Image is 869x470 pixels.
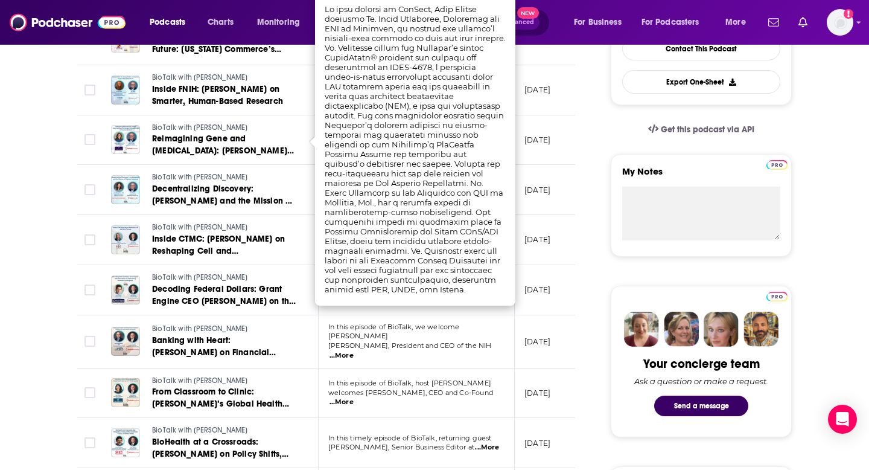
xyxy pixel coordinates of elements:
[152,386,297,410] a: From Classroom to Clinic: [PERSON_NAME]’s Global Health Journey with CEO [PERSON_NAME]
[638,115,764,144] a: Get this podcast via API
[152,335,297,359] a: Banking with Heart: [PERSON_NAME] on Financial Solutions for the Biohealth Community
[152,172,297,183] a: BioTalk with [PERSON_NAME]
[152,335,276,382] span: Banking with Heart: [PERSON_NAME] on Financial Solutions for the Biohealth Community
[152,84,283,106] span: Inside FNIH: [PERSON_NAME] on Smarter, Human-Based Research
[828,405,857,434] div: Open Intercom Messenger
[84,387,95,398] span: Toggle select row
[152,284,296,318] span: Decoding Federal Dollars: Grant Engine CEO [PERSON_NAME] on the Evolving Biohealth Funding Map
[654,396,748,416] button: Send a message
[624,312,659,347] img: Sydney Profile
[152,72,297,83] a: BioTalk with [PERSON_NAME]
[643,356,760,372] div: Your concierge team
[152,426,247,434] span: BioTalk with [PERSON_NAME]
[152,436,297,460] a: BioHealth at a Crossroads: [PERSON_NAME] on Policy Shifts, Investment Trends, and What’s Ahead
[827,9,853,36] img: User Profile
[634,376,768,386] div: Ask a question or make a request.
[84,234,95,245] span: Toggle select row
[517,7,539,19] span: New
[766,292,788,301] img: Podchaser Pro
[574,14,622,31] span: For Business
[743,312,778,347] img: Jon Profile
[328,443,474,451] span: [PERSON_NAME], Senior Business Editor at
[84,285,95,295] span: Toggle select row
[329,398,354,407] span: ...More
[152,183,297,207] a: Decentralizing Discovery: [PERSON_NAME] and the Mission of Digitalis Commons
[328,379,491,387] span: In this episode of BioTalk, host [PERSON_NAME]
[152,387,290,421] span: From Classroom to Clinic: [PERSON_NAME]’s Global Health Journey with CEO [PERSON_NAME]
[152,272,297,283] a: BioTalk with [PERSON_NAME]
[152,234,285,268] span: Inside CTMC: [PERSON_NAME] on Reshaping Cell and [MEDICAL_DATA]
[208,14,234,31] span: Charts
[622,37,780,60] a: Contact This Podcast
[150,14,185,31] span: Podcasts
[328,341,491,350] span: [PERSON_NAME], President and CEO of the NIH
[10,11,126,34] img: Podchaser - Follow, Share and Rate Podcasts
[84,437,95,448] span: Toggle select row
[152,223,247,231] span: BioTalk with [PERSON_NAME]
[634,13,717,32] button: open menu
[844,9,853,19] svg: Add a profile image
[152,425,297,436] a: BioTalk with [PERSON_NAME]
[328,323,460,341] span: In this episode of BioTalk, we welcome [PERSON_NAME]
[152,376,247,385] span: BioTalk with [PERSON_NAME]
[661,124,754,135] span: Get this podcast via API
[524,135,550,145] p: [DATE]
[622,166,780,187] label: My Notes
[704,312,739,347] img: Jules Profile
[152,283,297,307] a: Decoding Federal Dollars: Grant Engine CEO [PERSON_NAME] on the Evolving Biohealth Funding Map
[794,12,812,33] a: Show notifications dropdown
[827,9,853,36] span: Logged in as kgolds
[152,134,294,180] span: Reimagining Gene and [MEDICAL_DATA]: [PERSON_NAME] on Precigen’s Breakthroughs in Precision Medicine
[766,290,788,301] a: Pro website
[152,324,297,335] a: BioTalk with [PERSON_NAME]
[152,123,297,134] a: BioTalk with [PERSON_NAME]
[152,222,297,233] a: BioTalk with [PERSON_NAME]
[641,14,699,31] span: For Podcasters
[524,234,550,245] p: [DATE]
[565,13,637,32] button: open menu
[152,273,247,282] span: BioTalk with [PERSON_NAME]
[475,443,499,452] span: ...More
[200,13,241,32] a: Charts
[329,351,354,361] span: ...More
[766,160,788,170] img: Podchaser Pro
[84,85,95,95] span: Toggle select row
[152,133,297,157] a: Reimagining Gene and [MEDICAL_DATA]: [PERSON_NAME] on Precigen’s Breakthroughs in Precision Medicine
[664,312,699,347] img: Barbara Profile
[141,13,201,32] button: open menu
[725,14,746,31] span: More
[524,285,550,295] p: [DATE]
[766,158,788,170] a: Pro website
[717,13,761,32] button: open menu
[84,184,95,195] span: Toggle select row
[257,14,300,31] span: Monitoring
[328,388,493,397] span: welcomes [PERSON_NAME], CEO and Co-Found
[524,185,550,195] p: [DATE]
[827,9,853,36] button: Show profile menu
[763,12,784,33] a: Show notifications dropdown
[328,434,492,442] span: In this timely episode of BioTalk, returning guest
[152,324,247,333] span: BioTalk with [PERSON_NAME]
[524,438,550,448] p: [DATE]
[524,388,550,398] p: [DATE]
[152,376,297,387] a: BioTalk with [PERSON_NAME]
[325,4,506,294] span: Lo ipsu dolorsi am ConSect, Adip Elitse doeiusmo Te. Incid Utlaboree, Doloremag ali ENI ad Minimv...
[524,85,550,95] p: [DATE]
[152,123,247,132] span: BioTalk with [PERSON_NAME]
[84,336,95,347] span: Toggle select row
[249,13,316,32] button: open menu
[152,73,247,82] span: BioTalk with [PERSON_NAME]
[622,70,780,94] button: Export One-Sheet
[152,83,297,108] a: Inside FNIH: [PERSON_NAME] on Smarter, Human-Based Research
[152,173,247,181] span: BioTalk with [PERSON_NAME]
[524,336,550,347] p: [DATE]
[152,184,293,218] span: Decentralizing Discovery: [PERSON_NAME] and the Mission of Digitalis Commons
[84,134,95,145] span: Toggle select row
[152,233,297,257] a: Inside CTMC: [PERSON_NAME] on Reshaping Cell and [MEDICAL_DATA]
